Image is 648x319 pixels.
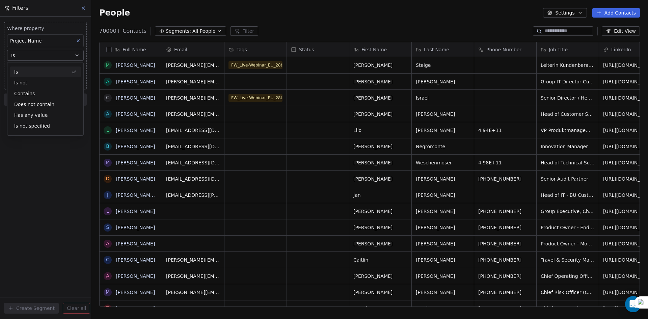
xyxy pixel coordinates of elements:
[478,257,532,263] span: [PHONE_NUMBER]
[353,143,407,150] span: [PERSON_NAME]
[349,42,411,57] div: First Name
[361,46,387,53] span: First Name
[537,42,599,57] div: Job Title
[478,127,532,134] span: 4.94E+11
[166,273,220,280] span: [PERSON_NAME][EMAIL_ADDRESS][PERSON_NAME][DOMAIN_NAME]
[416,273,470,280] span: [PERSON_NAME]
[106,62,110,69] div: M
[478,305,532,312] span: [PHONE_NUMBER]
[541,305,595,312] span: Chief Manager (Compliance Officer), Legal & Compliance
[353,95,407,101] span: [PERSON_NAME]
[416,289,470,296] span: [PERSON_NAME]
[416,143,470,150] span: Negromonte
[106,305,109,312] div: T
[10,99,81,110] div: Does not contain
[602,26,640,36] button: Edit View
[416,176,470,182] span: [PERSON_NAME]
[237,46,247,53] span: Tags
[116,209,155,214] a: [PERSON_NAME]
[416,208,470,215] span: [PERSON_NAME]
[541,127,595,134] span: VP Produktmanagement Crossborder & Customer Solutions
[353,111,407,117] span: [PERSON_NAME]
[353,192,407,198] span: Jan
[166,127,220,134] span: [EMAIL_ADDRESS][DOMAIN_NAME]
[162,42,224,57] div: Email
[416,62,470,69] span: Steige
[543,8,587,18] button: Settings
[287,42,349,57] div: Status
[353,289,407,296] span: [PERSON_NAME]
[106,78,109,85] div: A
[116,95,155,101] a: [PERSON_NAME]
[353,62,407,69] span: [PERSON_NAME]
[99,8,130,18] span: People
[166,289,220,296] span: [PERSON_NAME][EMAIL_ADDRESS][PERSON_NAME][DOMAIN_NAME]
[549,46,568,53] span: Job Title
[416,257,470,263] span: [PERSON_NAME]
[116,306,155,311] a: [PERSON_NAME]
[541,192,595,198] span: Head of IT - BU Customer Service at Digital Industries
[541,111,595,117] span: Head of Customer Services - Airport IT
[116,144,155,149] a: [PERSON_NAME]
[478,176,532,182] span: [PHONE_NUMBER]
[166,143,220,150] span: [EMAIL_ADDRESS][DOMAIN_NAME]
[353,257,407,263] span: Caitlin
[541,224,595,231] span: Product Owner - End Point Technology. Cyber Security Technology
[106,272,109,280] div: A
[541,208,595,215] span: Group Executive, Chief Compliance Officer
[192,28,215,35] span: All People
[541,95,595,101] span: Senior Director / Head of HR Operations & Digital Transformation
[478,159,532,166] span: 4.98E+11
[116,111,155,117] a: [PERSON_NAME]
[478,224,532,231] span: [PHONE_NUMBER]
[416,95,470,101] span: Israel
[106,175,110,182] div: D
[100,42,162,57] div: Full Name
[611,46,631,53] span: LinkedIn
[416,159,470,166] span: Weschenmoser
[116,176,155,182] a: [PERSON_NAME]
[166,176,220,182] span: [EMAIL_ADDRESS][DOMAIN_NAME]
[353,176,407,182] span: [PERSON_NAME]
[353,305,407,312] span: Tomoko
[106,159,110,166] div: M
[299,46,314,53] span: Status
[412,42,474,57] div: Last Name
[416,224,470,231] span: [PERSON_NAME]
[541,240,595,247] span: Product Owner - Model Risk and Financial Crime Compliance Solutions
[166,111,220,117] span: [PERSON_NAME][EMAIL_ADDRESS][PERSON_NAME][DOMAIN_NAME]
[116,128,155,133] a: [PERSON_NAME]
[10,77,81,88] div: Is not
[478,208,532,215] span: [PHONE_NUMBER]
[353,273,407,280] span: [PERSON_NAME]
[625,296,641,312] div: Open Intercom Messenger
[416,111,470,117] span: [PERSON_NAME]
[416,192,470,198] span: [PERSON_NAME]
[106,127,109,134] div: L
[416,240,470,247] span: [PERSON_NAME]
[116,79,155,84] a: [PERSON_NAME]
[116,160,155,165] a: [PERSON_NAME]
[106,143,109,150] div: B
[228,94,282,102] span: FW_Live-Webinar_EU_28thAugust'25
[106,256,109,263] div: C
[541,176,595,182] span: Senior Audit Partner
[166,257,220,263] span: [PERSON_NAME][EMAIL_ADDRESS][PERSON_NAME][DOMAIN_NAME]
[174,46,187,53] span: Email
[7,67,83,131] div: Suggestions
[541,289,595,296] span: Chief Risk Officer (CRO)
[230,26,258,36] button: Filter
[107,191,108,198] div: J
[541,257,595,263] span: Travel & Security Manager for the Office of the CEO
[541,78,595,85] span: Group IT Director Customer Hub & Common Analytics
[166,95,220,101] span: [PERSON_NAME][EMAIL_ADDRESS][DOMAIN_NAME]
[106,289,110,296] div: M
[106,240,109,247] div: A
[116,62,155,68] a: [PERSON_NAME]
[123,46,146,53] span: Full Name
[353,224,407,231] span: [PERSON_NAME]
[541,143,595,150] span: Innovation Manager
[474,42,536,57] div: Phone Number
[116,290,155,295] a: [PERSON_NAME]
[478,289,532,296] span: [PHONE_NUMBER]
